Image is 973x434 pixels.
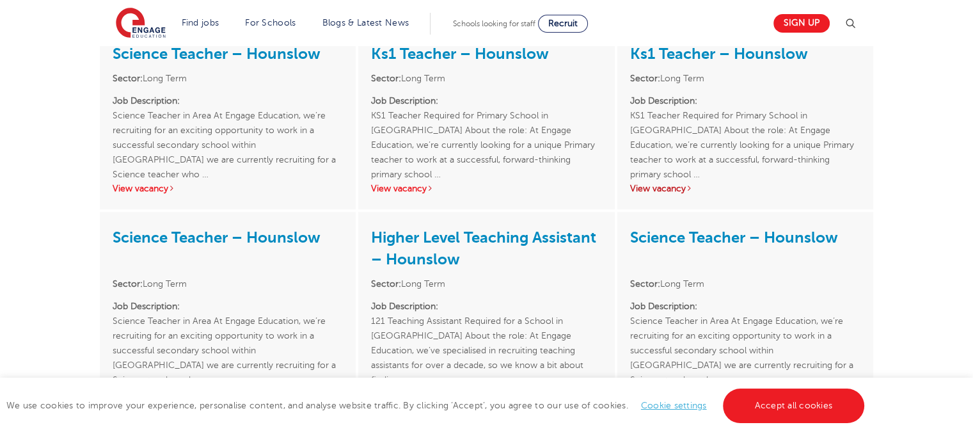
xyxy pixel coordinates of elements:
a: Higher Level Teaching Assistant – Hounslow [371,229,596,268]
strong: Sector: [371,279,401,289]
a: Find jobs [182,18,219,28]
strong: Job Description: [371,96,438,106]
a: Science Teacher – Hounslow [113,229,320,246]
strong: Sector: [113,74,143,83]
p: KS1 Teacher Required for Primary School in [GEOGRAPHIC_DATA] About the role: At Engage Education,... [371,93,601,167]
a: Recruit [538,15,588,33]
a: For Schools [245,18,296,28]
li: Long Term [371,71,601,86]
li: Long Term [113,277,343,291]
a: Cookie settings [641,401,707,410]
a: View vacancy [630,184,693,193]
a: Science Teacher – Hounslow [630,229,838,246]
strong: Job Description: [113,301,180,311]
li: Long Term [113,71,343,86]
a: Science Teacher – Hounslow [113,45,320,63]
a: View vacancy [371,184,434,193]
a: Sign up [773,14,830,33]
a: Ks1 Teacher – Hounslow [371,45,549,63]
p: Science Teacher in Area At Engage Education, we’re recruiting for an exciting opportunity to work... [630,299,860,373]
p: Science Teacher in Area At Engage Education, we’re recruiting for an exciting opportunity to work... [113,299,343,373]
strong: Sector: [630,279,660,289]
strong: Job Description: [371,301,438,311]
strong: Sector: [113,279,143,289]
a: Ks1 Teacher – Hounslow [630,45,808,63]
strong: Sector: [371,74,401,83]
li: Long Term [630,71,860,86]
span: We use cookies to improve your experience, personalise content, and analyse website traffic. By c... [6,401,867,410]
strong: Job Description: [630,301,697,311]
strong: Sector: [630,74,660,83]
a: Accept all cookies [723,389,865,423]
a: View vacancy [113,184,175,193]
strong: Job Description: [113,96,180,106]
a: Blogs & Latest News [322,18,409,28]
p: KS1 Teacher Required for Primary School in [GEOGRAPHIC_DATA] About the role: At Engage Education,... [630,93,860,167]
li: Long Term [630,277,860,291]
span: Schools looking for staff [453,19,535,28]
strong: Job Description: [630,96,697,106]
img: Engage Education [116,8,166,40]
li: Long Term [371,277,601,291]
p: Science Teacher in Area At Engage Education, we’re recruiting for an exciting opportunity to work... [113,93,343,167]
p: 121 Teaching Assistant Required for a School in [GEOGRAPHIC_DATA] About the role: At Engage Educa... [371,299,601,373]
span: Recruit [548,19,578,28]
